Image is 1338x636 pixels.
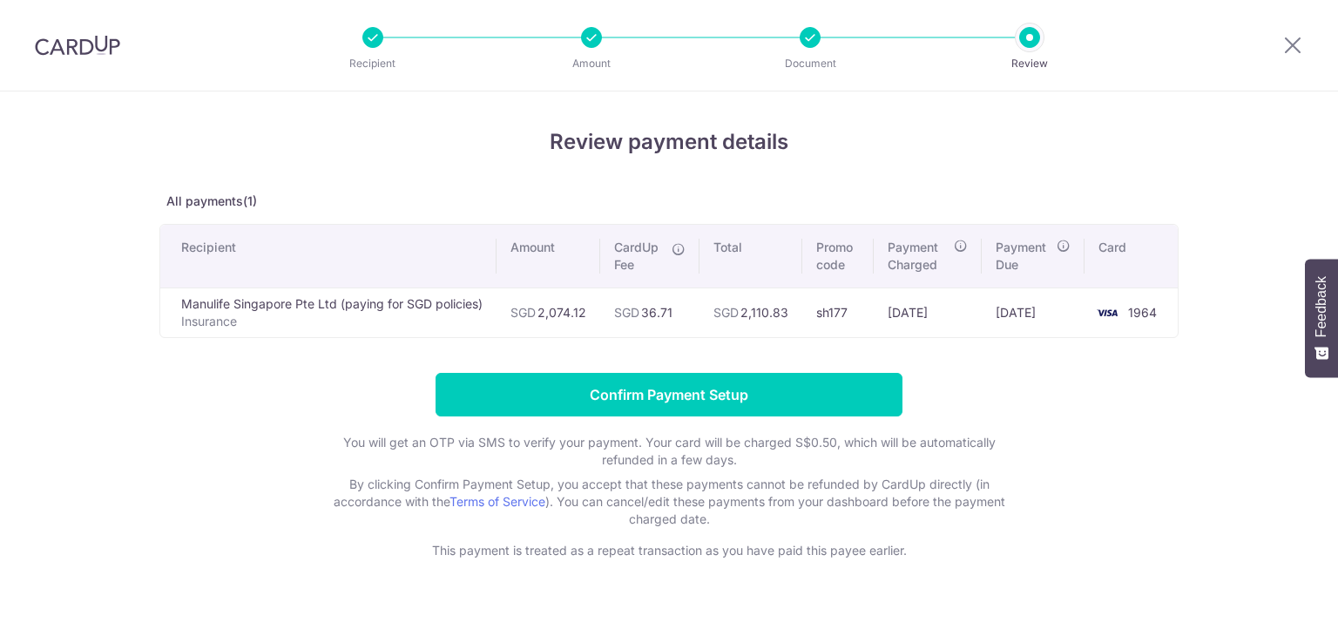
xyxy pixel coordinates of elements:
iframe: Opens a widget where you can find more information [1226,584,1321,627]
img: <span class="translation_missing" title="translation missing: en.account_steps.new_confirm_form.b... [1090,302,1125,323]
p: Amount [527,55,656,72]
p: Document [746,55,875,72]
td: [DATE] [982,288,1085,337]
input: Confirm Payment Setup [436,373,902,416]
span: SGD [713,305,739,320]
span: SGD [614,305,639,320]
p: This payment is treated as a repeat transaction as you have paid this payee earlier. [321,542,1017,559]
td: 36.71 [600,288,699,337]
th: Card [1085,225,1178,288]
h4: Review payment details [159,126,1179,158]
p: By clicking Confirm Payment Setup, you accept that these payments cannot be refunded by CardUp di... [321,476,1017,528]
span: CardUp Fee [614,239,663,274]
span: Feedback [1314,276,1329,337]
a: Terms of Service [449,494,545,509]
td: sh177 [802,288,873,337]
span: SGD [510,305,536,320]
img: CardUp [35,35,120,56]
th: Recipient [160,225,497,288]
p: Review [965,55,1094,72]
td: 2,110.83 [699,288,802,337]
td: [DATE] [874,288,982,337]
th: Total [699,225,802,288]
td: Manulife Singapore Pte Ltd (paying for SGD policies) [160,288,497,337]
span: Payment Due [996,239,1051,274]
p: You will get an OTP via SMS to verify your payment. Your card will be charged S$0.50, which will ... [321,434,1017,469]
p: All payments(1) [159,193,1179,210]
p: Recipient [308,55,437,72]
span: 1964 [1128,305,1157,320]
td: 2,074.12 [497,288,600,337]
button: Feedback - Show survey [1305,259,1338,377]
span: Payment Charged [888,239,949,274]
th: Promo code [802,225,873,288]
p: Insurance [181,313,483,330]
th: Amount [497,225,600,288]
